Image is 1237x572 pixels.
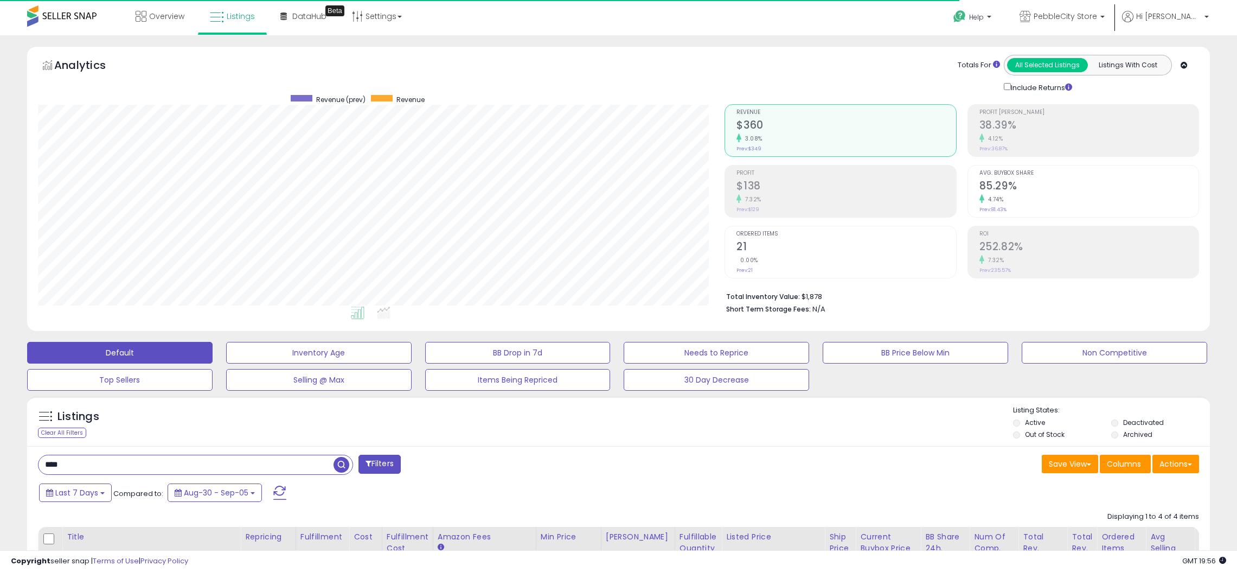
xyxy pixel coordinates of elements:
span: Last 7 Days [55,487,98,498]
b: Short Term Storage Fees: [726,304,811,314]
small: Amazon Fees. [438,543,444,552]
h2: $138 [736,180,956,194]
div: seller snap | | [11,556,188,567]
a: Hi [PERSON_NAME] [1122,11,1209,35]
div: Totals For [958,60,1000,71]
span: Avg. Buybox Share [979,170,1198,176]
span: DataHub [292,11,326,22]
button: Default [27,342,213,364]
h5: Listings [57,409,99,424]
span: Aug-30 - Sep-05 [184,487,248,498]
span: Revenue [736,110,956,116]
small: Prev: 235.57% [979,267,1011,274]
span: Profit [PERSON_NAME] [979,110,1198,116]
span: Overview [149,11,184,22]
div: Title [67,531,236,543]
button: Listings With Cost [1087,58,1168,72]
div: Fulfillable Quantity [680,531,717,554]
button: Items Being Repriced [425,369,611,391]
b: Total Inventory Value: [726,292,800,301]
small: 7.32% [741,195,761,204]
button: All Selected Listings [1007,58,1088,72]
span: N/A [812,304,825,314]
span: Hi [PERSON_NAME] [1136,11,1201,22]
div: Cost [354,531,377,543]
a: Help [945,2,1002,35]
h2: 21 [736,240,956,255]
button: Last 7 Days [39,484,112,502]
span: Revenue [396,95,425,104]
button: BB Drop in 7d [425,342,611,364]
small: 4.12% [984,135,1003,143]
span: Compared to: [113,488,163,499]
span: Columns [1107,459,1141,469]
button: Top Sellers [27,369,213,391]
div: Tooltip anchor [325,5,344,16]
div: BB Share 24h. [925,531,965,554]
small: Prev: $129 [736,206,759,213]
button: Inventory Age [226,342,412,364]
div: Include Returns [996,81,1085,93]
div: Avg Selling Price [1150,531,1190,565]
div: Min Price [541,531,597,543]
small: 4.74% [984,195,1004,204]
button: Selling @ Max [226,369,412,391]
h2: 38.39% [979,119,1198,134]
div: Ship Price [829,531,851,554]
button: Needs to Reprice [624,342,809,364]
small: Prev: 21 [736,267,753,274]
h2: 85.29% [979,180,1198,194]
small: Prev: 36.87% [979,145,1008,152]
div: Clear All Filters [38,428,86,438]
span: Help [969,12,984,22]
label: Out of Stock [1025,430,1065,439]
li: $1,878 [726,289,1191,302]
button: Actions [1152,455,1199,473]
div: Total Rev. [1023,531,1062,554]
span: Profit [736,170,956,176]
a: Privacy Policy [140,556,188,566]
button: Non Competitive [1022,342,1207,364]
small: Prev: $349 [736,145,761,152]
small: Prev: 81.43% [979,206,1007,213]
div: Total Rev. Diff. [1072,531,1092,565]
span: Listings [227,11,255,22]
div: Repricing [245,531,291,543]
a: Terms of Use [93,556,139,566]
button: Columns [1100,455,1151,473]
div: Ordered Items [1101,531,1141,554]
h5: Analytics [54,58,127,75]
label: Archived [1123,430,1152,439]
small: 0.00% [736,256,758,264]
span: Ordered Items [736,231,956,237]
span: 2025-09-13 19:56 GMT [1182,556,1226,566]
strong: Copyright [11,556,50,566]
div: Displaying 1 to 4 of 4 items [1107,512,1199,522]
div: Num of Comp. [974,531,1014,554]
div: Fulfillment [300,531,344,543]
span: ROI [979,231,1198,237]
button: Filters [358,455,401,474]
h2: $360 [736,119,956,134]
small: 3.08% [741,135,762,143]
p: Listing States: [1013,405,1210,416]
button: Save View [1042,455,1098,473]
small: 7.32% [984,256,1004,264]
div: Fulfillment Cost [387,531,428,554]
button: Aug-30 - Sep-05 [168,484,262,502]
div: [PERSON_NAME] [606,531,670,543]
h2: 252.82% [979,240,1198,255]
div: Amazon Fees [438,531,531,543]
label: Deactivated [1123,418,1164,427]
div: Current Buybox Price [860,531,916,554]
button: 30 Day Decrease [624,369,809,391]
span: PebbleCity Store [1034,11,1097,22]
div: Listed Price [726,531,820,543]
i: Get Help [953,10,966,23]
span: Revenue (prev) [316,95,366,104]
button: BB Price Below Min [823,342,1008,364]
label: Active [1025,418,1045,427]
